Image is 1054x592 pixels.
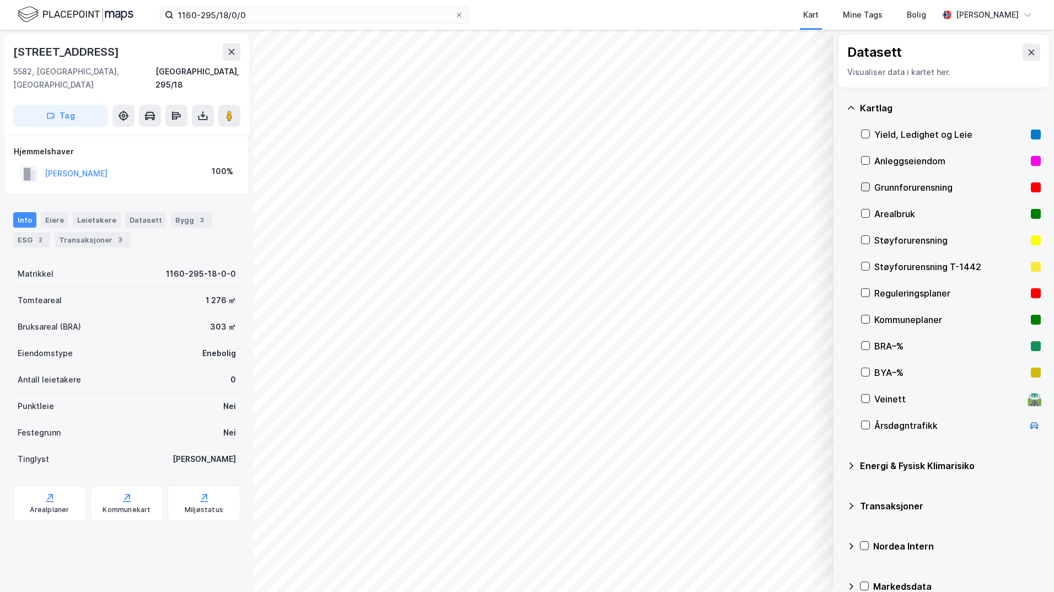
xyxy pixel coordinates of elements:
div: Årsdøgntrafikk [874,419,1023,432]
div: Arealplaner [30,505,69,514]
div: [STREET_ADDRESS] [13,43,121,61]
div: Nei [223,426,236,439]
div: Datasett [847,44,902,61]
div: Matrikkel [18,267,53,281]
div: Tinglyst [18,453,49,466]
div: 1 276 ㎡ [206,294,236,307]
div: [PERSON_NAME] [173,453,236,466]
div: 1160-295-18-0-0 [166,267,236,281]
div: Eiendomstype [18,347,73,360]
div: [GEOGRAPHIC_DATA], 295/18 [155,65,240,92]
iframe: Chat Widget [999,539,1054,592]
div: 3 [196,214,207,225]
div: Info [13,212,36,228]
div: Eiere [41,212,68,228]
div: 5582, [GEOGRAPHIC_DATA], [GEOGRAPHIC_DATA] [13,65,155,92]
div: Tomteareal [18,294,62,307]
div: 2 [35,234,46,245]
div: Nordea Intern [873,540,1041,553]
div: Yield, Ledighet og Leie [874,128,1026,141]
div: 0 [230,373,236,386]
div: Kommuneplaner [874,313,1026,326]
button: Tag [13,105,108,127]
div: 🛣️ [1027,392,1042,406]
div: 3 [115,234,126,245]
div: Visualiser data i kartet her. [847,66,1040,79]
div: Transaksjoner [55,232,130,247]
div: Antall leietakere [18,373,81,386]
div: 100% [212,165,233,178]
div: Miljøstatus [185,505,223,514]
div: Kartlag [860,101,1041,115]
div: Nei [223,400,236,413]
div: Transaksjoner [860,499,1041,513]
div: Bruksareal (BRA) [18,320,81,333]
div: Hjemmelshaver [14,145,240,158]
div: BRA–% [874,340,1026,353]
div: 303 ㎡ [210,320,236,333]
div: Enebolig [202,347,236,360]
div: Kommunekart [103,505,150,514]
div: Støyforurensning [874,234,1026,247]
div: Punktleie [18,400,54,413]
div: ESG [13,232,50,247]
div: Datasett [125,212,166,228]
input: Søk på adresse, matrikkel, gårdeiere, leietakere eller personer [174,7,455,23]
div: Mine Tags [843,8,883,21]
div: Leietakere [73,212,121,228]
div: Bygg [171,212,212,228]
div: Anleggseiendom [874,154,1026,168]
div: Støyforurensning T-1442 [874,260,1026,273]
div: Arealbruk [874,207,1026,220]
img: logo.f888ab2527a4732fd821a326f86c7f29.svg [18,5,133,24]
div: Veinett [874,392,1023,406]
div: Kart [803,8,819,21]
div: Festegrunn [18,426,61,439]
div: Grunnforurensning [874,181,1026,194]
div: BYA–% [874,366,1026,379]
div: Energi & Fysisk Klimarisiko [860,459,1041,472]
div: Reguleringsplaner [874,287,1026,300]
div: [PERSON_NAME] [956,8,1019,21]
div: Bolig [907,8,926,21]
